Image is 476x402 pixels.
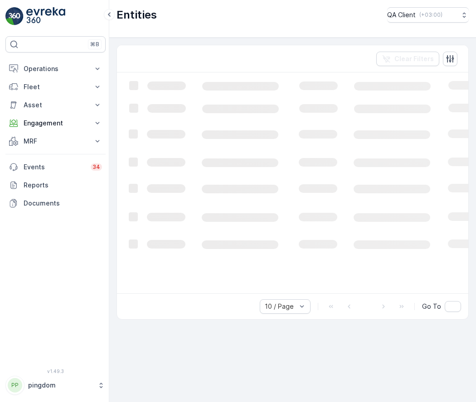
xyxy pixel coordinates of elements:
p: Fleet [24,82,87,91]
span: v 1.49.3 [5,368,106,374]
button: Operations [5,60,106,78]
div: PP [8,378,22,392]
p: pingdom [28,381,93,390]
button: Asset [5,96,106,114]
p: Events [24,163,85,172]
p: Asset [24,100,87,110]
a: Events34 [5,158,106,176]
a: Documents [5,194,106,212]
p: MRF [24,137,87,146]
a: Reports [5,176,106,194]
img: logo_light-DOdMpM7g.png [26,7,65,25]
button: QA Client(+03:00) [387,7,469,23]
button: MRF [5,132,106,150]
button: Clear Filters [376,52,439,66]
p: Operations [24,64,87,73]
p: Reports [24,181,102,190]
button: Fleet [5,78,106,96]
p: 34 [92,163,100,171]
span: Go To [422,302,441,311]
p: QA Client [387,10,416,19]
img: logo [5,7,24,25]
p: Clear Filters [394,54,434,63]
p: Entities [117,8,157,22]
p: Engagement [24,119,87,128]
button: PPpingdom [5,376,106,395]
button: Engagement [5,114,106,132]
p: ⌘B [90,41,99,48]
p: ( +03:00 ) [419,11,442,19]
p: Documents [24,199,102,208]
